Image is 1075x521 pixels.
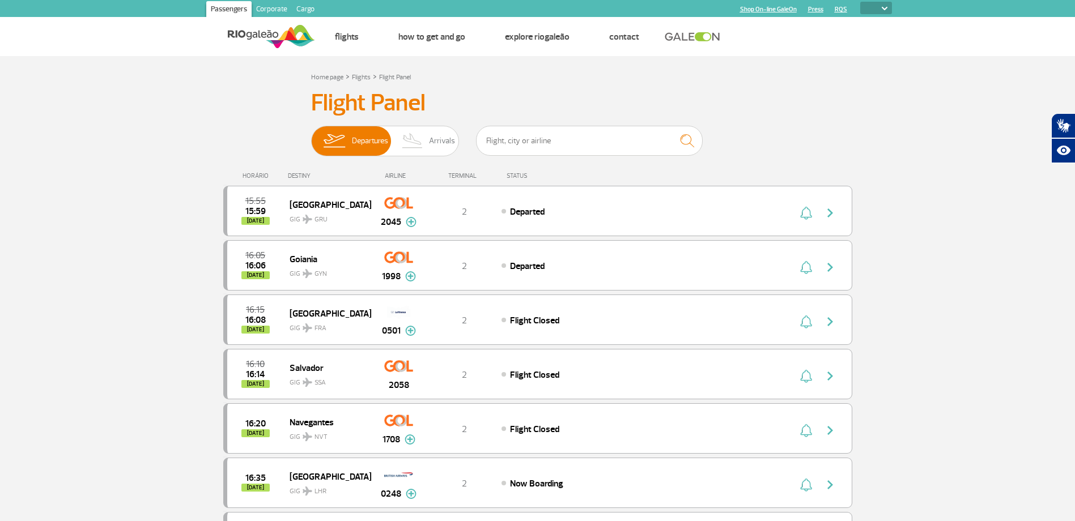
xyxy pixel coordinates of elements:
[241,484,270,492] span: [DATE]
[303,486,312,496] img: destiny_airplane.svg
[290,208,362,225] span: GIG
[405,326,416,336] img: mais-info-painel-voo.svg
[510,478,563,489] span: Now Boarding
[510,206,545,217] span: Departed
[292,1,319,19] a: Cargo
[290,360,362,375] span: Salvador
[290,263,362,279] span: GIG
[382,324,401,338] span: 0501
[800,369,812,383] img: sino-painel-voo.svg
[823,206,837,220] img: seta-direita-painel-voo.svg
[800,315,812,328] img: sino-painel-voo.svg
[315,215,328,225] span: GRU
[241,326,270,334] span: [DATE]
[311,73,343,82] a: Home page
[245,251,265,259] span: 2025-08-27 16:05:00
[823,315,837,328] img: seta-direita-painel-voo.svg
[290,480,362,497] span: GIG
[823,478,837,492] img: seta-direita-painel-voo.svg
[241,429,270,437] span: [DATE]
[252,1,292,19] a: Corporate
[462,206,467,217] span: 2
[241,380,270,388] span: [DATE]
[246,360,265,368] span: 2025-08-27 16:10:00
[379,73,411,82] a: Flight Panel
[290,426,362,442] span: GIG
[290,306,362,321] span: [GEOGRAPHIC_DATA]
[311,89,764,117] h3: Flight Panel
[823,424,837,437] img: seta-direita-painel-voo.svg
[383,433,400,446] span: 1708
[800,260,812,274] img: sino-painel-voo.svg
[373,70,377,83] a: >
[303,323,312,332] img: destiny_airplane.svg
[800,478,812,492] img: sino-painel-voo.svg
[346,70,350,83] a: >
[245,262,266,270] span: 2025-08-27 16:06:57
[800,424,812,437] img: sino-painel-voo.svg
[476,126,703,156] input: Flight, city or airline
[303,215,312,224] img: destiny_airplane.svg
[303,269,312,278] img: destiny_airplane.svg
[245,207,266,215] span: 2025-08-27 15:59:00
[315,378,326,388] span: SSA
[501,172,593,180] div: STATUS
[609,31,639,42] a: Contact
[406,217,417,227] img: mais-info-painel-voo.svg
[396,126,430,156] img: slider-desembarque
[303,378,312,387] img: destiny_airplane.svg
[800,206,812,220] img: sino-painel-voo.svg
[303,432,312,441] img: destiny_airplane.svg
[241,217,270,225] span: [DATE]
[315,269,327,279] span: GYN
[823,260,837,274] img: seta-direita-painel-voo.svg
[241,271,270,279] span: [DATE]
[462,260,467,272] span: 2
[245,474,266,482] span: 2025-08-27 16:35:00
[823,369,837,383] img: seta-direita-painel-voo.svg
[389,378,409,392] span: 2058
[352,126,388,156] span: Departures
[427,172,501,180] div: TERMINAL
[290,197,362,212] span: [GEOGRAPHIC_DATA]
[315,432,328,442] span: NVT
[462,424,467,435] span: 2
[505,31,570,42] a: Explore RIOgaleão
[290,469,362,484] span: [GEOGRAPHIC_DATA]
[382,270,401,283] span: 1998
[245,197,266,205] span: 2025-08-27 15:55:00
[462,369,467,381] span: 2
[381,215,401,229] span: 2045
[315,323,326,334] span: FRA
[371,172,427,180] div: AIRLINE
[510,424,559,435] span: Flight Closed
[510,369,559,381] span: Flight Closed
[510,260,545,272] span: Departed
[510,315,559,326] span: Flight Closed
[1051,138,1075,163] button: Abrir recursos assistivos.
[381,487,401,501] span: 0248
[290,251,362,266] span: Goiania
[290,371,362,388] span: GIG
[429,126,455,156] span: Arrivals
[462,315,467,326] span: 2
[290,415,362,429] span: Navegantes
[1051,113,1075,163] div: Plugin de acessibilidade da Hand Talk.
[316,126,352,156] img: slider-embarque
[227,172,288,180] div: HORÁRIO
[245,420,266,428] span: 2025-08-27 16:20:00
[405,434,415,445] img: mais-info-painel-voo.svg
[808,6,823,13] a: Press
[835,6,847,13] a: RQS
[246,306,265,314] span: 2025-08-27 16:15:00
[352,73,371,82] a: Flights
[406,489,417,499] img: mais-info-painel-voo.svg
[288,172,371,180] div: DESTINY
[206,1,252,19] a: Passengers
[245,316,266,324] span: 2025-08-27 16:08:17
[335,31,359,42] a: Flights
[290,317,362,334] span: GIG
[398,31,465,42] a: How to get and go
[740,6,797,13] a: Shop On-line GaleOn
[315,486,326,497] span: LHR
